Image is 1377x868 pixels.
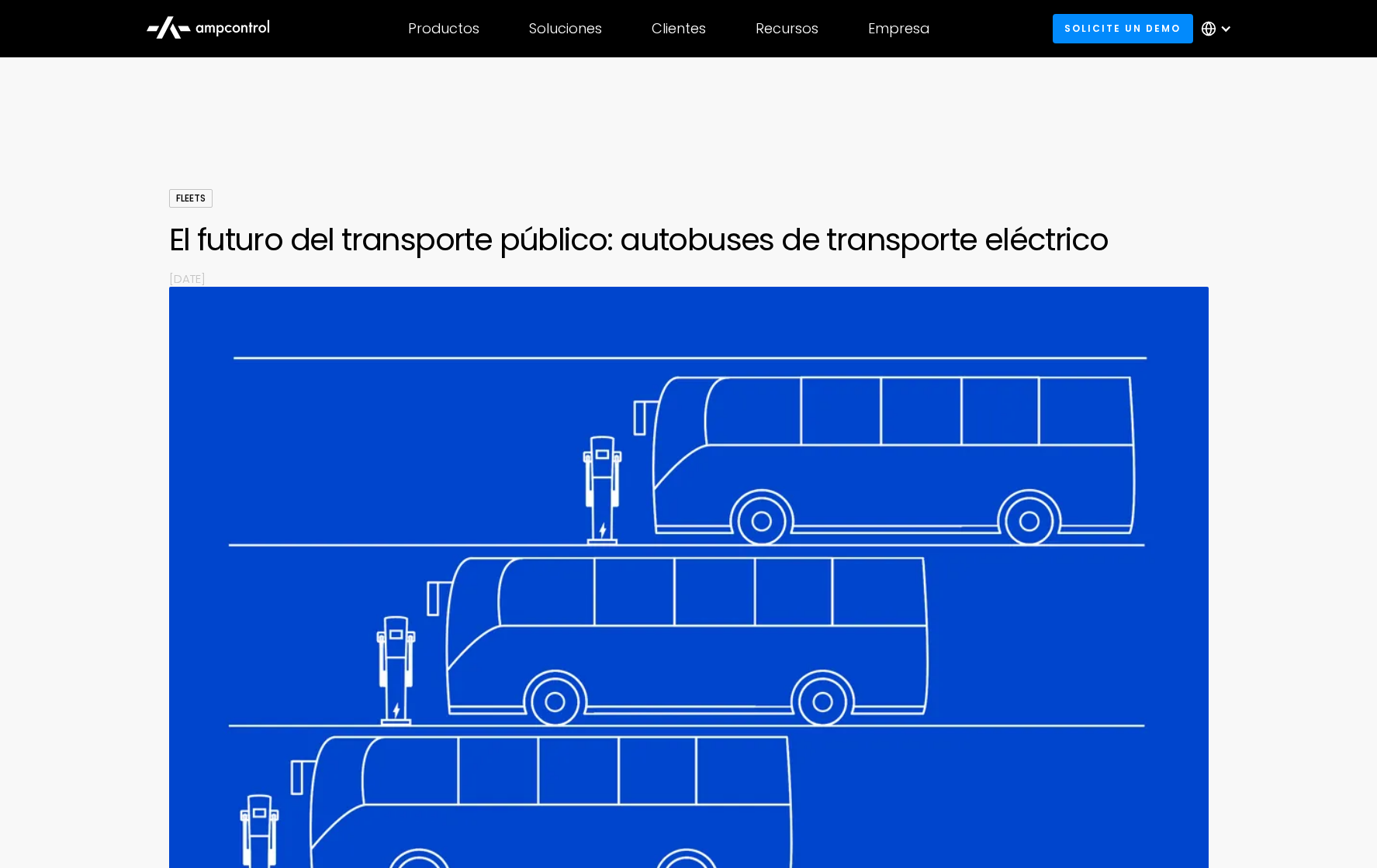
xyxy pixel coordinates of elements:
div: Soluciones [529,20,602,37]
div: Clientes [652,20,706,37]
div: Productos [408,20,479,37]
div: Fleets [169,189,213,208]
div: Empresa [868,20,929,37]
div: Recursos [756,20,818,37]
a: Solicite un demo [1053,14,1193,43]
p: [DATE] [169,270,1209,287]
h1: El futuro del transporte público: autobuses de transporte eléctrico [169,221,1209,258]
